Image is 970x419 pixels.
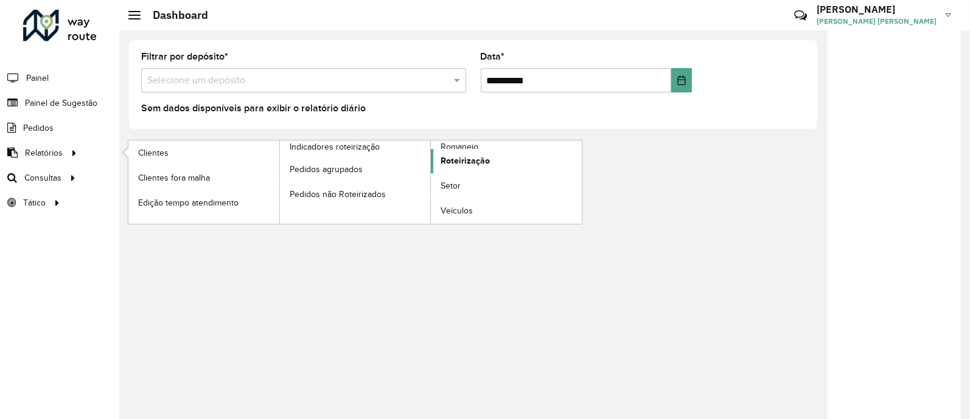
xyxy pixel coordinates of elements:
span: Roteirização [441,154,490,167]
label: Filtrar por depósito [141,49,228,64]
label: Sem dados disponíveis para exibir o relatório diário [141,101,366,116]
span: Relatórios [25,147,63,159]
a: Setor [431,174,582,198]
a: Clientes [128,140,279,165]
a: Indicadores roteirização [128,140,431,224]
a: Romaneio [280,140,582,224]
label: Data [481,49,505,64]
span: Consultas [24,171,61,184]
a: Pedidos agrupados [280,157,431,181]
a: Pedidos não Roteirizados [280,182,431,206]
span: Tático [23,196,46,209]
a: Veículos [431,199,582,223]
span: Pedidos [23,122,54,134]
span: Clientes fora malha [138,171,210,184]
span: Clientes [138,147,169,159]
a: Clientes fora malha [128,165,279,190]
h3: [PERSON_NAME] [817,4,937,15]
a: Edição tempo atendimento [128,190,279,215]
span: Pedidos não Roteirizados [290,188,386,201]
span: Edição tempo atendimento [138,196,239,209]
span: Veículos [441,204,473,217]
a: Roteirização [431,149,582,173]
span: Setor [441,179,461,192]
span: Romaneio [441,140,478,153]
span: Painel [26,72,49,85]
button: Choose Date [671,68,692,92]
span: Pedidos agrupados [290,163,363,176]
a: Contato Rápido [787,2,814,29]
h2: Dashboard [141,9,208,22]
span: [PERSON_NAME] [PERSON_NAME] [817,16,937,27]
span: Painel de Sugestão [25,97,97,109]
span: Indicadores roteirização [290,140,380,153]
